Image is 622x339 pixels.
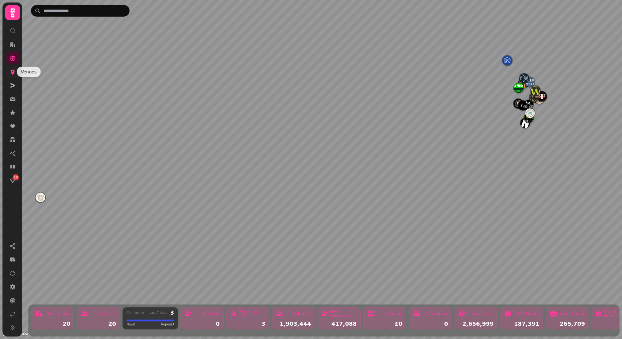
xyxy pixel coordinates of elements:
[518,101,528,112] div: Map marker
[47,312,70,316] div: Total Venues
[2,330,29,337] a: Mapbox logo
[560,312,585,316] div: Email Opt-ins
[35,321,70,327] div: 20
[170,310,174,316] div: 3
[519,78,529,88] button: Guac 'n' Roll
[529,93,539,102] button: The Farmers Dog
[458,321,494,327] div: 2,656,999
[537,92,547,103] div: Map marker
[514,83,524,93] button: Pizza Pilgrims Liverpool Street
[531,86,541,96] button: The Worlds End
[413,321,448,327] div: 0
[100,312,116,316] div: Contacts
[203,312,220,316] div: New (7d)
[230,321,265,327] div: 3
[519,78,529,90] div: Map marker
[126,322,135,327] span: New 0
[525,108,535,118] button: The Kids Table
[514,83,524,95] div: Map marker
[161,322,174,327] span: Repeat 3
[550,321,585,327] div: 265,709
[513,99,523,110] div: Map marker
[14,175,18,180] span: 18
[239,310,265,317] div: Returning (7d)
[425,312,448,316] div: Transactions
[524,100,533,110] button: Karak Chaii
[519,73,529,85] div: Map marker
[518,101,528,110] button: Humble Coffee
[502,56,512,67] div: Map marker
[35,192,45,202] button: Turtle + The Wolf
[472,312,494,316] div: Interactions
[367,321,402,327] div: £0
[149,311,167,314] div: Last 7 days
[524,113,534,123] button: Plymouth Garden Centre
[504,321,539,327] div: 187,391
[531,86,541,97] div: Map marker
[35,192,45,204] div: Map marker
[525,108,535,120] div: Map marker
[525,77,535,87] button: MacDonald Hotel
[6,174,19,187] a: 18
[537,91,547,103] div: Map marker
[520,118,530,128] button: Lane7 Demo
[126,311,147,315] div: Customers
[513,99,523,109] button: Black Sheep Coffee
[519,78,529,88] button: Australasia Piano Bar
[17,67,41,77] div: Venues
[321,321,357,327] div: 417,088
[529,93,539,104] div: Map marker
[537,92,547,101] button: Rat Pack Piano Bar
[524,113,534,125] div: Map marker
[291,312,311,316] div: Customers
[81,321,116,327] div: 20
[537,91,547,101] button: Burger King Sussex
[386,312,402,316] div: Revenue
[525,77,535,89] div: Map marker
[517,312,539,316] div: SMS Opt-ins
[502,56,512,65] button: The house fu
[520,118,530,130] div: Map marker
[519,73,529,83] button: The Albany Hotel
[276,321,311,327] div: 1,903,444
[519,78,529,89] div: Map marker
[185,321,220,327] div: 0
[330,310,357,317] div: New Customers
[524,100,533,112] div: Map marker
